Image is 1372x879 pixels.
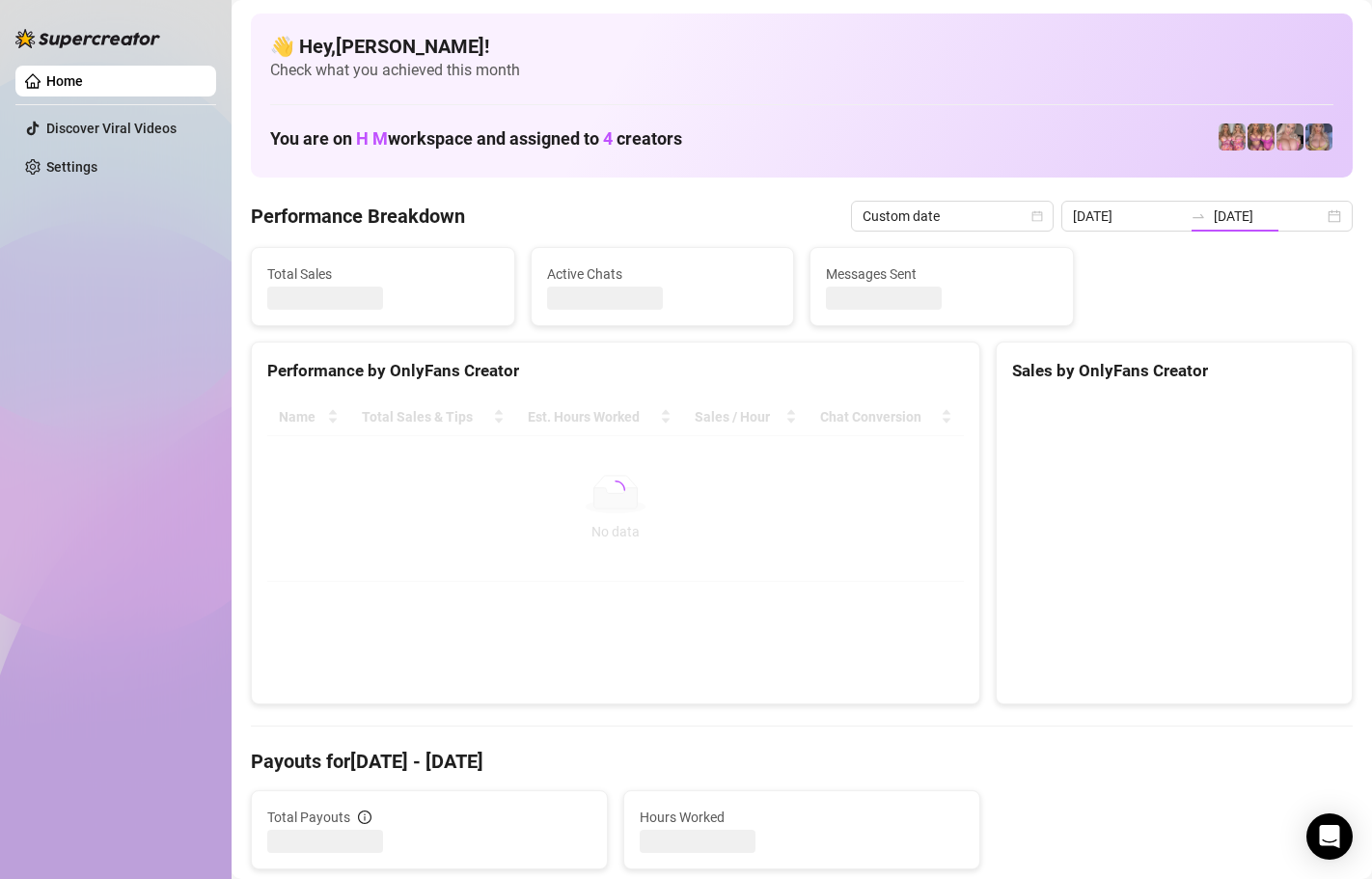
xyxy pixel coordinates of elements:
span: loading [606,481,625,500]
img: hotmomsvip [1219,124,1246,151]
img: lilybigboobvip [1276,124,1303,151]
span: calendar [1031,210,1043,222]
span: to [1191,208,1206,224]
span: Active Chats [547,263,779,285]
span: info-circle [358,810,371,824]
span: Total Payouts [267,807,350,828]
span: 4 [603,128,613,149]
h4: 👋 Hey, [PERSON_NAME] ! [270,33,1333,60]
div: Open Intercom Messenger [1306,813,1353,860]
span: Check what you achieved this month [270,60,1333,81]
a: Home [46,73,83,89]
div: Sales by OnlyFans Creator [1012,358,1336,384]
span: Hours Worked [640,807,964,828]
div: Performance by OnlyFans Creator [267,358,964,384]
a: Discover Viral Videos [46,121,177,136]
h1: You are on workspace and assigned to creators [270,128,682,150]
span: Messages Sent [826,263,1057,285]
span: Total Sales [267,263,499,285]
h4: Performance Breakdown [251,203,465,230]
span: swap-right [1191,208,1206,224]
img: hotmomlove [1248,124,1275,151]
input: End date [1214,206,1324,227]
img: logo-BBDzfeDw.svg [15,29,160,48]
h4: Payouts for [DATE] - [DATE] [251,748,1353,775]
a: Settings [46,159,97,175]
span: Custom date [863,202,1042,231]
span: H M [356,128,388,149]
input: Start date [1073,206,1183,227]
img: lilybigboobs [1305,124,1332,151]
